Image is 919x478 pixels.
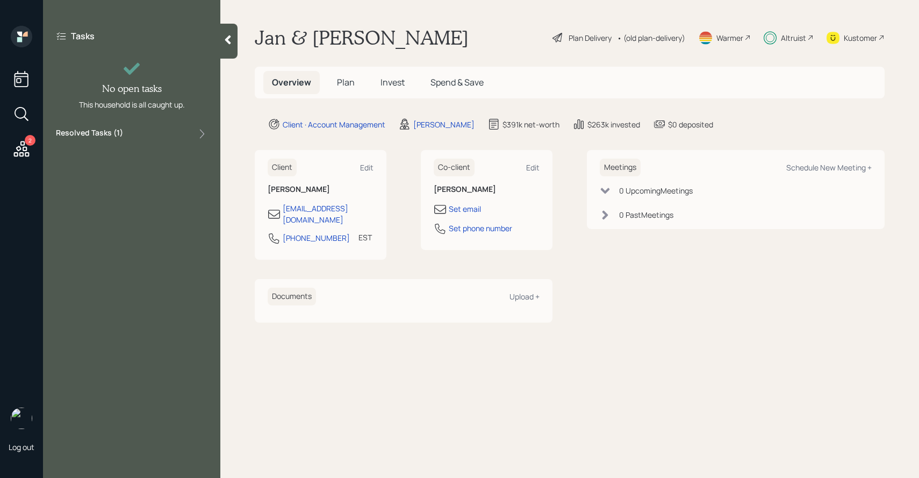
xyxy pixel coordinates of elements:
div: Altruist [781,32,806,44]
div: 2 [25,135,35,146]
div: Warmer [716,32,743,44]
div: Plan Delivery [569,32,612,44]
div: This household is all caught up. [79,99,185,110]
div: $0 deposited [668,119,713,130]
div: Set phone number [449,223,512,234]
div: [EMAIL_ADDRESS][DOMAIN_NAME] [283,203,374,225]
div: Kustomer [844,32,877,44]
h6: [PERSON_NAME] [268,185,374,194]
h4: No open tasks [102,83,162,95]
div: [PERSON_NAME] [413,119,475,130]
div: [PHONE_NUMBER] [283,232,350,244]
div: Upload + [509,291,540,302]
h1: Jan & [PERSON_NAME] [255,26,469,49]
div: Edit [526,162,540,173]
div: Client · Account Management [283,119,385,130]
div: Log out [9,442,34,452]
span: Overview [272,76,311,88]
div: $263k invested [587,119,640,130]
div: Edit [360,162,374,173]
span: Invest [380,76,405,88]
h6: [PERSON_NAME] [434,185,540,194]
div: 0 Upcoming Meeting s [619,185,693,196]
div: $391k net-worth [502,119,559,130]
div: Schedule New Meeting + [786,162,872,173]
span: Plan [337,76,355,88]
img: sami-boghos-headshot.png [11,408,32,429]
h6: Meetings [600,159,641,176]
div: 0 Past Meeting s [619,209,673,220]
h6: Co-client [434,159,475,176]
div: EST [358,232,372,243]
span: Spend & Save [430,76,484,88]
h6: Client [268,159,297,176]
div: • (old plan-delivery) [617,32,685,44]
h6: Documents [268,288,316,305]
label: Resolved Tasks ( 1 ) [56,127,123,140]
div: Set email [449,203,481,215]
label: Tasks [71,30,95,42]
